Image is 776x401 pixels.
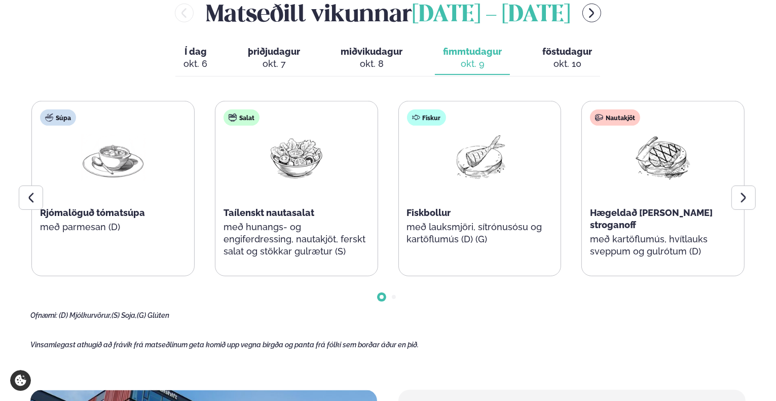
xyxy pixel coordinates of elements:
[341,46,402,57] span: miðvikudagur
[412,4,570,26] span: [DATE] - [DATE]
[248,46,300,57] span: þriðjudagur
[183,46,207,58] span: Í dag
[435,42,510,75] button: fimmtudagur okt. 9
[81,134,145,181] img: Soup.png
[137,311,169,319] span: (G) Glúten
[332,42,411,75] button: miðvikudagur okt. 8
[40,110,76,126] div: Súpa
[631,134,695,180] img: Beef-Meat.png
[590,233,736,258] p: með kartöflumús, hvítlauks sveppum og gulrótum (D)
[590,207,713,230] span: Hægeldað [PERSON_NAME] stroganoff
[30,341,419,349] span: Vinsamlegast athugið að frávik frá matseðlinum geta komið upp vegna birgða og panta frá fólki sem...
[175,4,194,22] button: menu-btn-left
[59,311,112,319] span: (D) Mjólkurvörur,
[175,42,215,75] button: Í dag okt. 6
[582,4,601,22] button: menu-btn-right
[45,114,53,122] img: soup.svg
[40,207,145,218] span: Rjómalöguð tómatsúpa
[229,114,237,122] img: salad.svg
[341,58,402,70] div: okt. 8
[595,114,603,122] img: beef.svg
[40,221,186,233] p: með parmesan (D)
[590,110,640,126] div: Nautakjöt
[248,58,300,70] div: okt. 7
[542,58,592,70] div: okt. 10
[224,221,369,258] p: með hunangs- og engiferdressing, nautakjöt, ferskt salat og stökkar gulrætur (S)
[112,311,137,319] span: (S) Soja,
[542,46,592,57] span: föstudagur
[10,370,31,391] a: Cookie settings
[534,42,600,75] button: föstudagur okt. 10
[407,207,451,218] span: Fiskbollur
[380,295,384,299] span: Go to slide 1
[30,311,57,319] span: Ofnæmi:
[224,207,314,218] span: Taílenskt nautasalat
[264,134,329,180] img: Salad.png
[392,295,396,299] span: Go to slide 2
[183,58,207,70] div: okt. 6
[224,110,260,126] div: Salat
[407,221,553,245] p: með lauksmjöri, sítrónusósu og kartöflumús (D) (G)
[240,42,308,75] button: þriðjudagur okt. 7
[412,114,420,122] img: fish.svg
[447,134,512,180] img: Fish.png
[443,58,502,70] div: okt. 9
[407,110,446,126] div: Fiskur
[443,46,502,57] span: fimmtudagur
